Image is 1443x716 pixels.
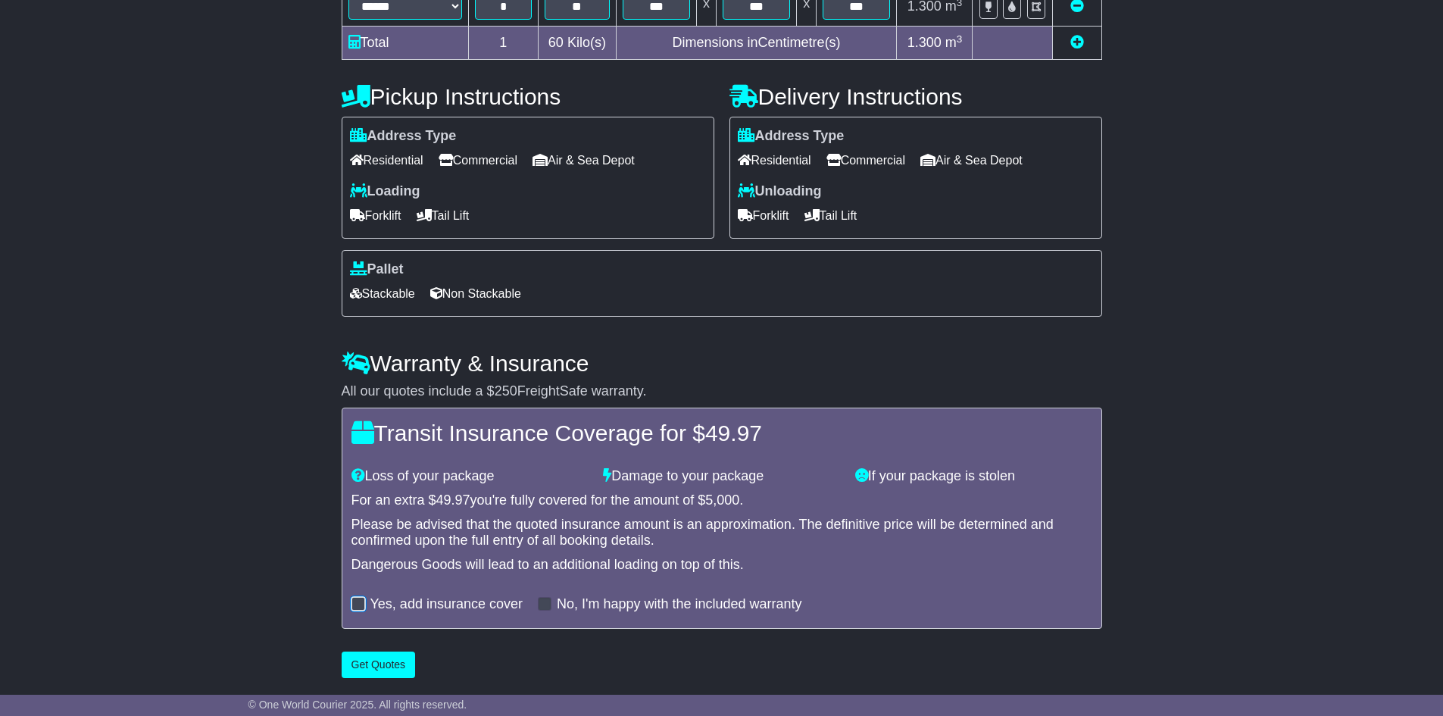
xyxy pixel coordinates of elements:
[430,282,521,305] span: Non Stackable
[350,261,404,278] label: Pallet
[351,557,1092,574] div: Dangerous Goods will lead to an additional loading on top of this.
[342,383,1102,400] div: All our quotes include a $ FreightSafe warranty.
[557,596,802,613] label: No, I'm happy with the included warranty
[616,27,897,60] td: Dimensions in Centimetre(s)
[729,84,1102,109] h4: Delivery Instructions
[344,468,596,485] div: Loss of your package
[738,149,811,172] span: Residential
[705,492,739,508] span: 5,000
[436,492,470,508] span: 49.97
[351,421,1092,446] h4: Transit Insurance Coverage for $
[350,149,423,172] span: Residential
[351,517,1092,549] div: Please be advised that the quoted insurance amount is an approximation. The definitive price will...
[548,35,564,50] span: 60
[350,183,420,200] label: Loading
[417,204,470,227] span: Tail Lift
[907,35,942,50] span: 1.300
[468,27,539,60] td: 1
[920,149,1023,172] span: Air & Sea Depot
[945,35,963,50] span: m
[1070,35,1084,50] a: Add new item
[248,699,467,711] span: © One World Courier 2025. All rights reserved.
[595,468,848,485] div: Damage to your package
[342,652,416,678] button: Get Quotes
[439,149,517,172] span: Commercial
[957,33,963,45] sup: 3
[351,492,1092,509] div: For an extra $ you're fully covered for the amount of $ .
[738,204,789,227] span: Forklift
[533,149,635,172] span: Air & Sea Depot
[370,596,523,613] label: Yes, add insurance cover
[342,351,1102,376] h4: Warranty & Insurance
[350,204,401,227] span: Forklift
[350,282,415,305] span: Stackable
[738,128,845,145] label: Address Type
[539,27,617,60] td: Kilo(s)
[826,149,905,172] span: Commercial
[342,84,714,109] h4: Pickup Instructions
[350,128,457,145] label: Address Type
[705,421,762,446] span: 49.97
[848,468,1100,485] div: If your package is stolen
[495,383,517,399] span: 250
[804,204,857,227] span: Tail Lift
[738,183,822,200] label: Unloading
[342,27,468,60] td: Total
